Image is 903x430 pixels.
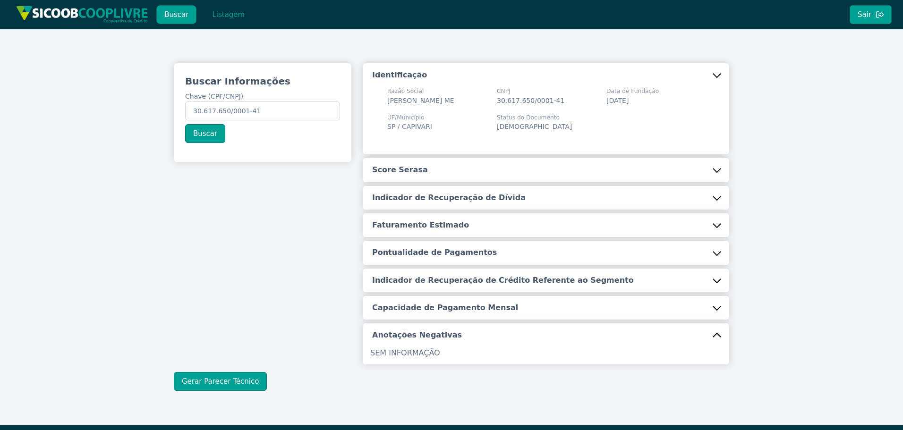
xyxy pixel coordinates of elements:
span: SP / CAPIVARI [387,123,432,130]
span: Status do Documento [497,113,572,122]
h5: Identificação [372,70,427,80]
img: img/sicoob_cooplivre.png [16,6,148,23]
span: [DEMOGRAPHIC_DATA] [497,123,572,130]
h5: Indicador de Recuperação de Crédito Referente ao Segmento [372,275,634,286]
button: Identificação [363,63,729,87]
span: [DATE] [606,97,629,104]
p: SEM INFORMAÇÃO [370,347,722,359]
h5: Faturamento Estimado [372,220,469,230]
h5: Score Serasa [372,165,428,175]
button: Indicador de Recuperação de Crédito Referente ao Segmento [363,269,729,292]
button: Score Serasa [363,158,729,182]
button: Sair [850,5,892,24]
button: Capacidade de Pagamento Mensal [363,296,729,320]
h5: Indicador de Recuperação de Dívida [372,193,526,203]
button: Buscar [185,124,225,143]
span: CNPJ [497,87,564,95]
button: Buscar [156,5,196,24]
button: Listagem [204,5,253,24]
span: Razão Social [387,87,454,95]
button: Anotações Negativas [363,323,729,347]
span: 30.617.650/0001-41 [497,97,564,104]
h5: Anotações Negativas [372,330,462,340]
button: Faturamento Estimado [363,213,729,237]
span: Chave (CPF/CNPJ) [185,93,243,100]
button: Indicador de Recuperação de Dívida [363,186,729,210]
h5: Capacidade de Pagamento Mensal [372,303,518,313]
h3: Buscar Informações [185,75,340,88]
span: [PERSON_NAME] ME [387,97,454,104]
h5: Pontualidade de Pagamentos [372,247,497,258]
span: UF/Município [387,113,432,122]
span: Data de Fundação [606,87,659,95]
button: Pontualidade de Pagamentos [363,241,729,264]
button: Gerar Parecer Técnico [174,372,267,391]
input: Chave (CPF/CNPJ) [185,101,340,120]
